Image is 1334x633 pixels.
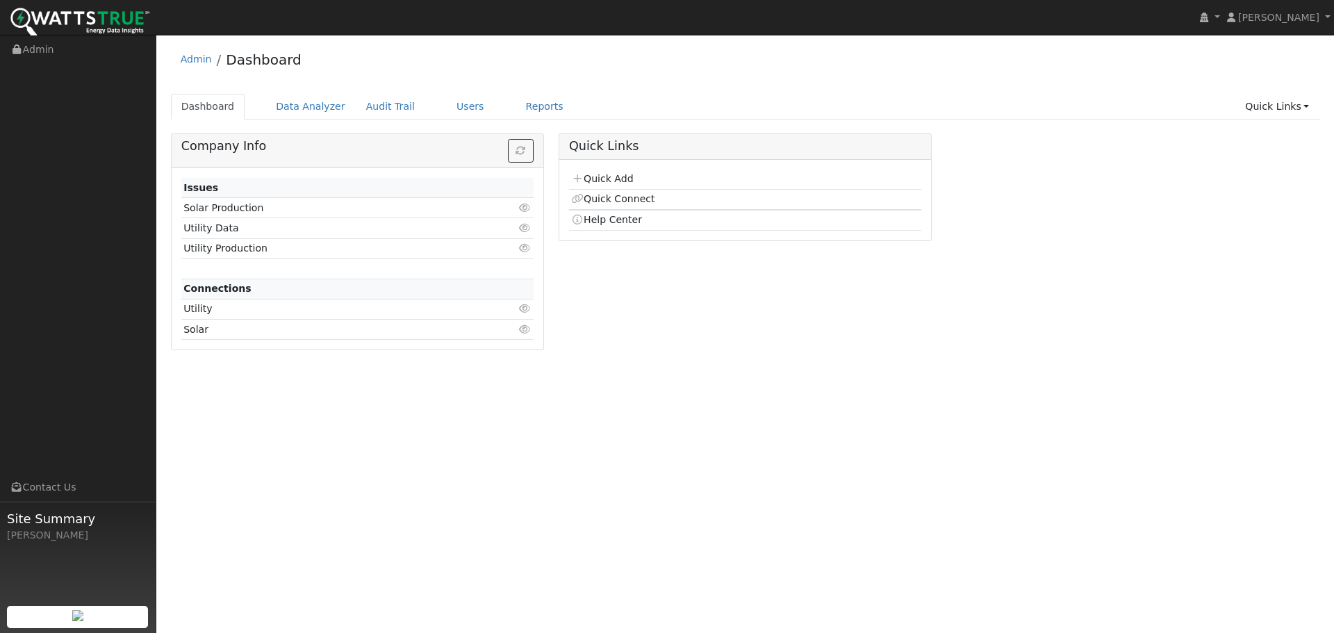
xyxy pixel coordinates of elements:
[1238,12,1319,23] span: [PERSON_NAME]
[181,139,534,154] h5: Company Info
[181,198,477,218] td: Solar Production
[519,324,532,334] i: Click to view
[183,182,218,193] strong: Issues
[571,173,633,184] a: Quick Add
[265,94,356,120] a: Data Analyzer
[72,610,83,621] img: retrieve
[356,94,425,120] a: Audit Trail
[1235,94,1319,120] a: Quick Links
[10,8,149,39] img: WattsTrue
[571,193,654,204] a: Quick Connect
[571,214,642,225] a: Help Center
[226,51,302,68] a: Dashboard
[181,218,477,238] td: Utility Data
[7,509,149,528] span: Site Summary
[519,243,532,253] i: Click to view
[519,203,532,213] i: Click to view
[171,94,245,120] a: Dashboard
[181,299,477,319] td: Utility
[519,223,532,233] i: Click to view
[569,139,921,154] h5: Quick Links
[519,304,532,313] i: Click to view
[7,528,149,543] div: [PERSON_NAME]
[181,238,477,258] td: Utility Production
[181,320,477,340] td: Solar
[446,94,495,120] a: Users
[516,94,574,120] a: Reports
[181,54,212,65] a: Admin
[183,283,252,294] strong: Connections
